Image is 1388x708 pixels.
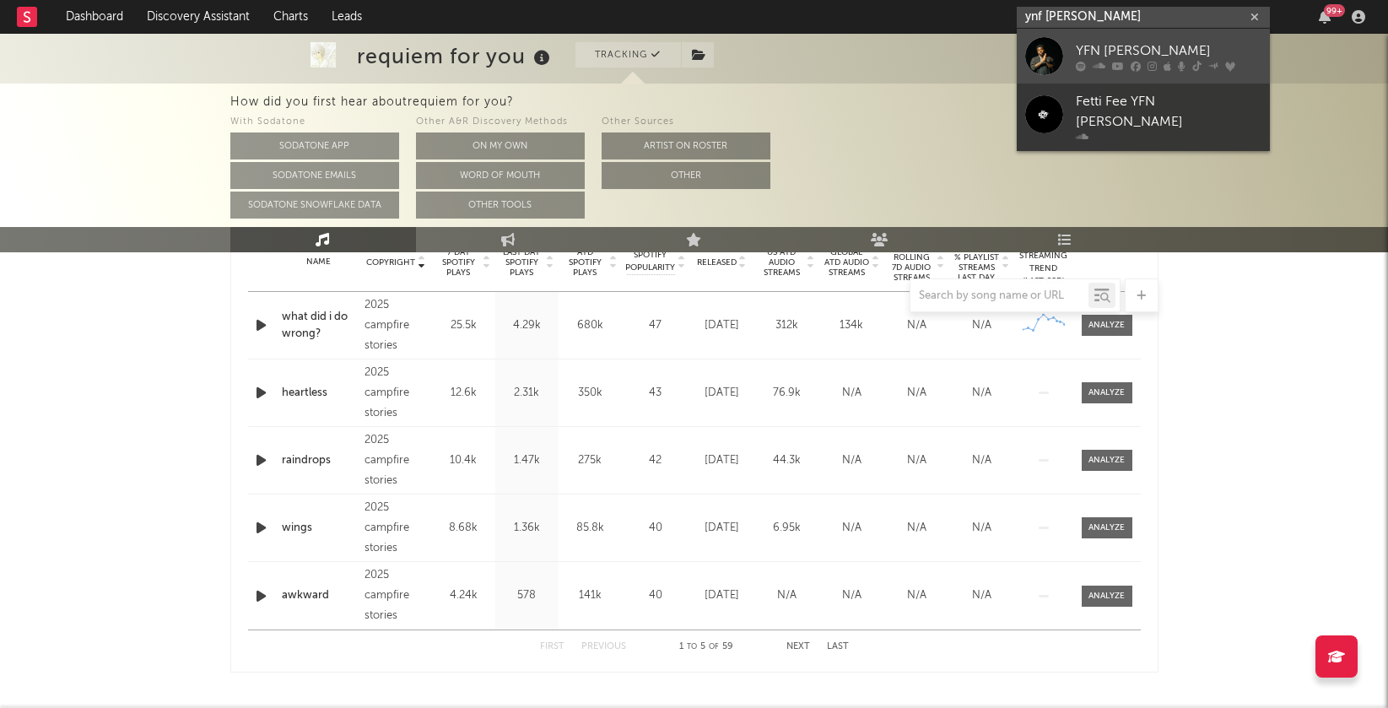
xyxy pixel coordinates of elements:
span: of [709,643,719,651]
div: 275k [563,452,618,469]
div: N/A [824,452,880,469]
button: Sodatone Emails [230,162,399,189]
a: wings [282,520,357,537]
div: 1 5 59 [660,637,753,657]
span: ATD Spotify Plays [563,247,608,278]
div: 2025 campfire stories [365,295,427,356]
div: 25.5k [436,317,491,334]
div: 6.95k [759,520,815,537]
button: Word Of Mouth [416,162,585,189]
span: Last Day Spotify Plays [500,247,544,278]
div: 2025 campfire stories [365,363,427,424]
div: 47 [626,317,685,334]
div: [DATE] [694,452,750,469]
input: Search for artists [1017,7,1270,28]
span: US ATD Audio Streams [759,247,805,278]
div: Other A&R Discovery Methods [416,112,585,132]
div: 2025 campfire stories [365,430,427,491]
input: Search by song name or URL [910,289,1088,303]
div: 42 [626,452,685,469]
div: 578 [500,587,554,604]
button: Tracking [575,42,681,68]
div: 85.8k [563,520,618,537]
span: Released [697,257,737,268]
div: N/A [888,452,945,469]
div: Other Sources [602,112,770,132]
button: Artist on Roster [602,132,770,159]
div: N/A [953,317,1010,334]
a: heartless [282,385,357,402]
div: 1.47k [500,452,554,469]
div: 2025 campfire stories [365,498,427,559]
div: 4.29k [500,317,554,334]
div: 4.24k [436,587,491,604]
button: 99+ [1319,10,1331,24]
div: 134k [824,317,880,334]
div: N/A [824,587,880,604]
div: N/A [888,520,945,537]
div: [DATE] [694,317,750,334]
button: Sodatone Snowflake Data [230,192,399,219]
span: Global ATD Audio Streams [824,247,870,278]
div: 2025 campfire stories [365,565,427,626]
div: 40 [626,587,685,604]
a: YFN [PERSON_NAME] [1017,29,1270,84]
div: Global Streaming Trend (Last 60D) [1018,237,1069,288]
div: N/A [953,587,1010,604]
div: 141k [563,587,618,604]
div: With Sodatone [230,112,399,132]
div: 44.3k [759,452,815,469]
div: N/A [953,452,1010,469]
div: 680k [563,317,618,334]
div: YFN [PERSON_NAME] [1076,41,1261,61]
button: Previous [581,642,626,651]
div: [DATE] [694,520,750,537]
div: 99 + [1324,4,1345,17]
span: Spotify Popularity [625,249,675,274]
div: 8.68k [436,520,491,537]
div: 12.6k [436,385,491,402]
div: N/A [888,587,945,604]
div: 43 [626,385,685,402]
button: On My Own [416,132,585,159]
span: to [687,643,697,651]
button: First [540,642,564,651]
div: [DATE] [694,587,750,604]
div: 1.36k [500,520,554,537]
a: raindrops [282,452,357,469]
div: N/A [888,385,945,402]
button: Other [602,162,770,189]
a: Fetti Fee YFN [PERSON_NAME] [1017,84,1270,151]
button: Sodatone App [230,132,399,159]
a: awkward [282,587,357,604]
div: Name [282,256,357,268]
div: Fetti Fee YFN [PERSON_NAME] [1076,92,1261,132]
button: Last [827,642,849,651]
button: Other Tools [416,192,585,219]
div: 40 [626,520,685,537]
span: 7 Day Spotify Plays [436,247,481,278]
div: requiem for you [357,42,554,70]
div: 2.31k [500,385,554,402]
div: 312k [759,317,815,334]
div: N/A [759,587,815,604]
div: N/A [953,385,1010,402]
div: N/A [953,520,1010,537]
span: Copyright [366,257,415,268]
div: 350k [563,385,618,402]
span: Estimated % Playlist Streams Last Day [953,242,1000,283]
div: N/A [824,520,880,537]
div: 76.9k [759,385,815,402]
div: N/A [824,385,880,402]
button: Next [786,642,810,651]
div: [DATE] [694,385,750,402]
a: what did i do wrong? [282,309,357,342]
div: 10.4k [436,452,491,469]
span: Global Rolling 7D Audio Streams [888,242,935,283]
div: N/A [888,317,945,334]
